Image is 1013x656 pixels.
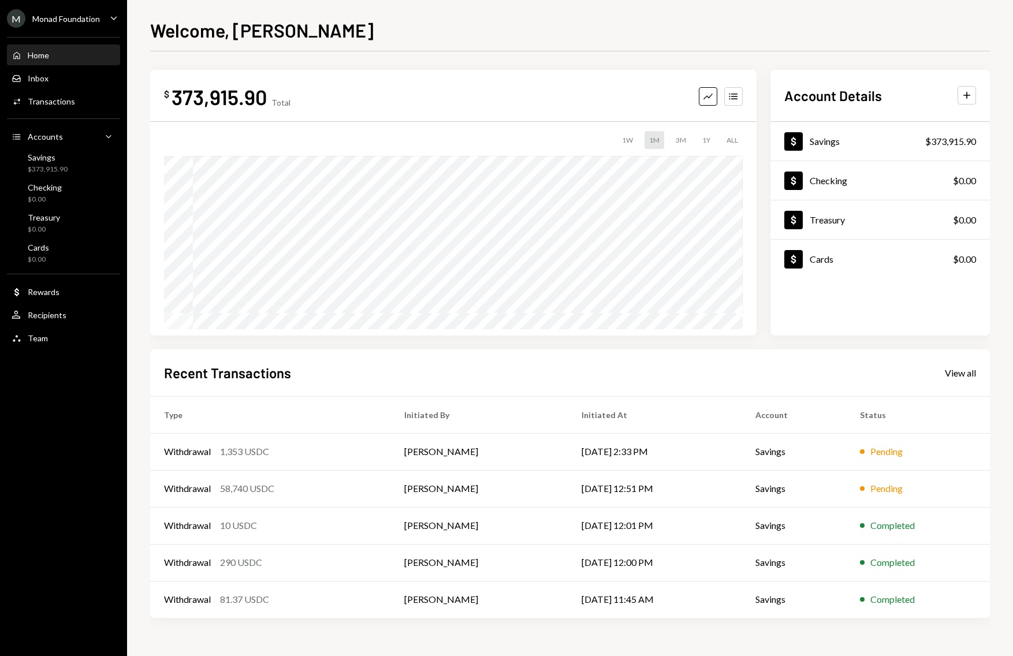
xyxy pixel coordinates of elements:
[28,73,49,83] div: Inbox
[28,132,63,141] div: Accounts
[810,136,840,147] div: Savings
[271,98,291,107] div: Total
[32,14,100,24] div: Monad Foundation
[870,592,915,606] div: Completed
[390,396,567,433] th: Initiated By
[28,213,60,222] div: Treasury
[7,179,120,207] a: Checking$0.00
[7,281,120,302] a: Rewards
[742,396,846,433] th: Account
[870,482,903,495] div: Pending
[568,581,742,618] td: [DATE] 11:45 AM
[568,507,742,544] td: [DATE] 12:01 PM
[28,287,59,297] div: Rewards
[220,482,274,495] div: 58,740 USDC
[945,366,976,379] a: View all
[28,195,62,204] div: $0.00
[645,131,664,149] div: 1M
[7,44,120,65] a: Home
[164,592,211,606] div: Withdrawal
[568,470,742,507] td: [DATE] 12:51 PM
[953,252,976,266] div: $0.00
[28,152,68,162] div: Savings
[28,243,49,252] div: Cards
[220,519,257,532] div: 10 USDC
[925,135,976,148] div: $373,915.90
[7,209,120,237] a: Treasury$0.00
[220,556,262,569] div: 290 USDC
[870,556,915,569] div: Completed
[617,131,638,149] div: 1W
[870,519,915,532] div: Completed
[953,174,976,188] div: $0.00
[390,507,567,544] td: [PERSON_NAME]
[770,200,990,239] a: Treasury$0.00
[568,544,742,581] td: [DATE] 12:00 PM
[770,240,990,278] a: Cards$0.00
[28,310,66,320] div: Recipients
[7,91,120,111] a: Transactions
[28,333,48,343] div: Team
[7,9,25,28] div: M
[150,18,374,42] h1: Welcome, [PERSON_NAME]
[164,556,211,569] div: Withdrawal
[770,161,990,200] a: Checking$0.00
[770,122,990,161] a: Savings$373,915.90
[7,327,120,348] a: Team
[164,482,211,495] div: Withdrawal
[172,84,267,110] div: 373,915.90
[7,68,120,88] a: Inbox
[7,304,120,325] a: Recipients
[390,433,567,470] td: [PERSON_NAME]
[150,396,390,433] th: Type
[953,213,976,227] div: $0.00
[671,131,691,149] div: 3M
[28,96,75,106] div: Transactions
[742,507,846,544] td: Savings
[164,88,169,100] div: $
[28,182,62,192] div: Checking
[810,214,845,225] div: Treasury
[220,445,269,459] div: 1,353 USDC
[28,225,60,234] div: $0.00
[28,255,49,264] div: $0.00
[164,519,211,532] div: Withdrawal
[568,433,742,470] td: [DATE] 2:33 PM
[784,86,882,105] h2: Account Details
[945,367,976,379] div: View all
[390,581,567,618] td: [PERSON_NAME]
[28,50,49,60] div: Home
[870,445,903,459] div: Pending
[7,239,120,267] a: Cards$0.00
[164,445,211,459] div: Withdrawal
[220,592,269,606] div: 81.37 USDC
[164,363,291,382] h2: Recent Transactions
[846,396,990,433] th: Status
[742,433,846,470] td: Savings
[742,581,846,618] td: Savings
[742,470,846,507] td: Savings
[390,470,567,507] td: [PERSON_NAME]
[722,131,743,149] div: ALL
[7,149,120,177] a: Savings$373,915.90
[742,544,846,581] td: Savings
[28,165,68,174] div: $373,915.90
[390,544,567,581] td: [PERSON_NAME]
[568,396,742,433] th: Initiated At
[698,131,715,149] div: 1Y
[7,126,120,147] a: Accounts
[810,254,833,264] div: Cards
[810,175,847,186] div: Checking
